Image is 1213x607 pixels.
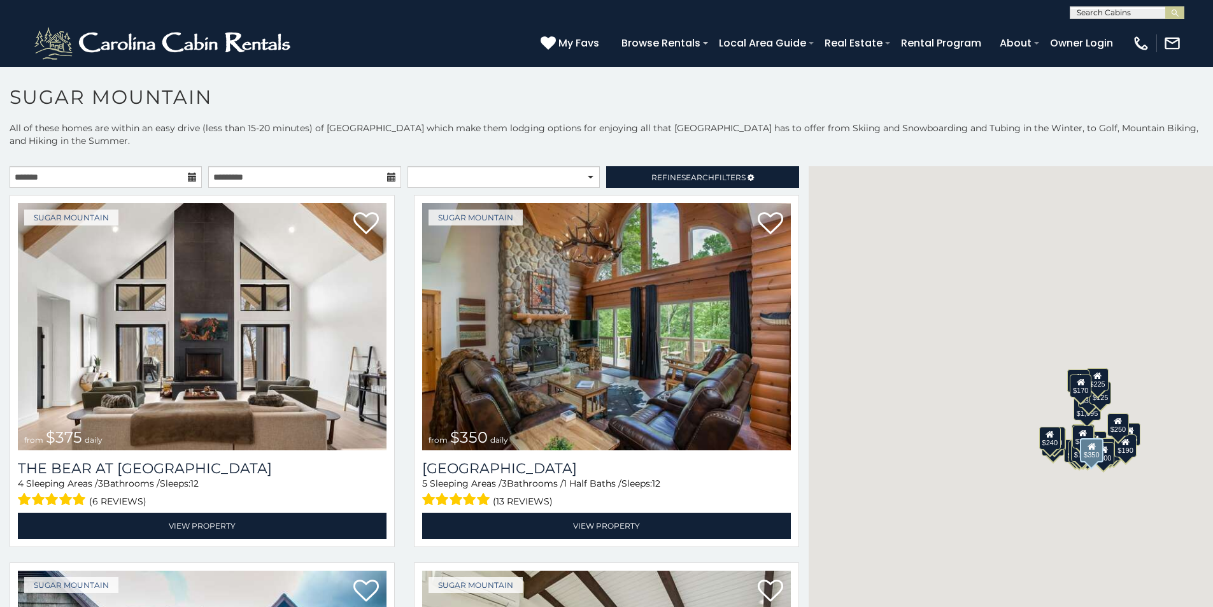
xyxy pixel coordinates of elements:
[18,460,387,477] a: The Bear At [GEOGRAPHIC_DATA]
[89,493,146,510] span: (6 reviews)
[606,166,798,188] a: RefineSearchFilters
[429,435,448,445] span: from
[681,173,714,182] span: Search
[1069,440,1091,463] div: $155
[422,460,791,477] h3: Grouse Moor Lodge
[713,32,812,54] a: Local Area Guide
[1072,424,1093,447] div: $190
[1089,382,1111,404] div: $125
[1071,439,1093,462] div: $175
[85,435,103,445] span: daily
[18,513,387,539] a: View Property
[1074,397,1102,420] div: $1,095
[422,478,427,489] span: 5
[450,428,488,446] span: $350
[18,460,387,477] h3: The Bear At Sugar Mountain
[422,513,791,539] a: View Property
[422,460,791,477] a: [GEOGRAPHIC_DATA]
[353,578,379,605] a: Add to favorites
[1085,431,1107,454] div: $200
[18,478,24,489] span: 4
[541,35,602,52] a: My Favs
[190,478,199,489] span: 12
[1099,438,1121,461] div: $195
[758,578,783,605] a: Add to favorites
[24,577,118,593] a: Sugar Mountain
[353,211,379,238] a: Add to favorites
[502,478,507,489] span: 3
[1132,34,1150,52] img: phone-regular-white.png
[98,478,103,489] span: 3
[564,478,621,489] span: 1 Half Baths /
[429,210,523,225] a: Sugar Mountain
[493,493,553,510] span: (13 reviews)
[758,211,783,238] a: Add to favorites
[429,577,523,593] a: Sugar Mountain
[24,435,43,445] span: from
[1087,368,1109,391] div: $225
[1039,427,1061,450] div: $240
[18,477,387,510] div: Sleeping Areas / Bathrooms / Sleeps:
[1119,423,1140,446] div: $155
[18,203,387,450] a: The Bear At Sugar Mountain from $375 daily
[1068,369,1089,392] div: $240
[422,203,791,450] img: Grouse Moor Lodge
[1044,32,1119,54] a: Owner Login
[818,32,889,54] a: Real Estate
[895,32,988,54] a: Rental Program
[1115,434,1137,457] div: $190
[615,32,707,54] a: Browse Rentals
[1081,438,1103,462] div: $350
[651,173,746,182] span: Refine Filters
[24,210,118,225] a: Sugar Mountain
[18,203,387,450] img: The Bear At Sugar Mountain
[1072,425,1094,448] div: $300
[1070,375,1091,397] div: $170
[1093,442,1114,465] div: $500
[422,203,791,450] a: Grouse Moor Lodge from $350 daily
[993,32,1038,54] a: About
[652,478,660,489] span: 12
[422,477,791,510] div: Sleeping Areas / Bathrooms / Sleeps:
[1107,413,1129,436] div: $250
[1163,34,1181,52] img: mail-regular-white.png
[32,24,296,62] img: White-1-2.png
[490,435,508,445] span: daily
[558,35,599,51] span: My Favs
[46,428,82,446] span: $375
